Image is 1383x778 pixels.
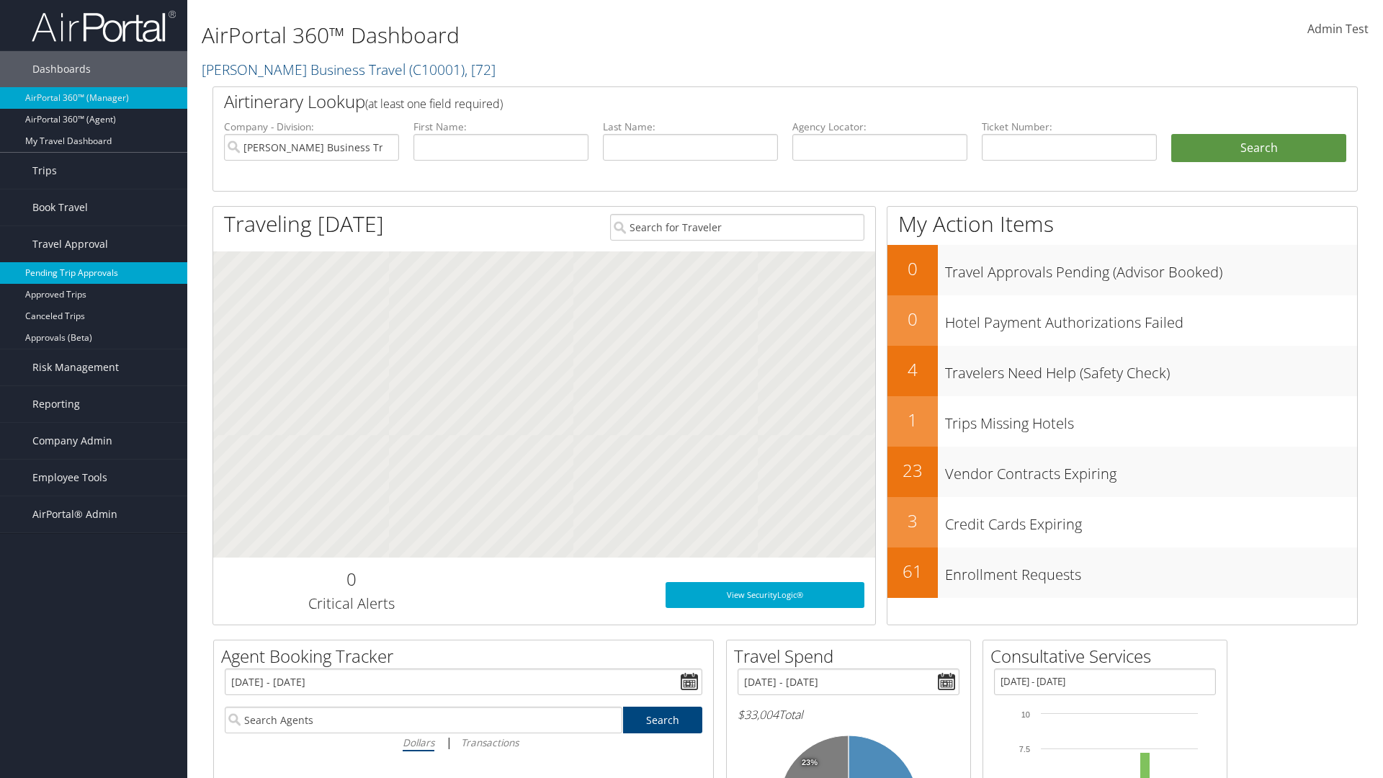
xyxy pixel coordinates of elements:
h3: Trips Missing Hotels [945,406,1357,434]
a: [PERSON_NAME] Business Travel [202,60,496,79]
h2: 4 [887,357,938,382]
span: Book Travel [32,189,88,225]
a: 23Vendor Contracts Expiring [887,447,1357,497]
span: ( C10001 ) [409,60,465,79]
label: Last Name: [603,120,778,134]
h3: Enrollment Requests [945,558,1357,585]
span: Reporting [32,386,80,422]
h1: My Action Items [887,209,1357,239]
h2: 0 [887,256,938,281]
span: (at least one field required) [365,96,503,112]
h1: AirPortal 360™ Dashboard [202,20,980,50]
h2: Airtinerary Lookup [224,89,1251,114]
a: 3Credit Cards Expiring [887,497,1357,547]
h2: 23 [887,458,938,483]
span: Employee Tools [32,460,107,496]
h2: 3 [887,509,938,533]
span: AirPortal® Admin [32,496,117,532]
i: Dollars [403,735,434,749]
tspan: 7.5 [1019,745,1030,754]
span: Dashboards [32,51,91,87]
div: | [225,733,702,751]
h3: Critical Alerts [224,594,478,614]
span: $33,004 [738,707,779,723]
a: 61Enrollment Requests [887,547,1357,598]
input: Search Agents [225,707,622,733]
button: Search [1171,134,1346,163]
h2: Travel Spend [734,644,970,669]
a: Admin Test [1307,7,1369,52]
a: 0Hotel Payment Authorizations Failed [887,295,1357,346]
h3: Travel Approvals Pending (Advisor Booked) [945,255,1357,282]
h3: Credit Cards Expiring [945,507,1357,535]
a: 0Travel Approvals Pending (Advisor Booked) [887,245,1357,295]
label: Ticket Number: [982,120,1157,134]
h2: 0 [224,567,478,591]
a: 4Travelers Need Help (Safety Check) [887,346,1357,396]
tspan: 10 [1021,710,1030,719]
span: Risk Management [32,349,119,385]
h2: 1 [887,408,938,432]
label: Company - Division: [224,120,399,134]
i: Transactions [461,735,519,749]
h3: Travelers Need Help (Safety Check) [945,356,1357,383]
span: Trips [32,153,57,189]
span: , [ 72 ] [465,60,496,79]
label: First Name: [413,120,588,134]
span: Travel Approval [32,226,108,262]
label: Agency Locator: [792,120,967,134]
h6: Total [738,707,959,723]
h2: 0 [887,307,938,331]
tspan: 23% [802,759,818,767]
h2: 61 [887,559,938,583]
span: Company Admin [32,423,112,459]
a: 1Trips Missing Hotels [887,396,1357,447]
h2: Agent Booking Tracker [221,644,713,669]
a: Search [623,707,703,733]
span: Admin Test [1307,21,1369,37]
img: airportal-logo.png [32,9,176,43]
h3: Vendor Contracts Expiring [945,457,1357,484]
input: Search for Traveler [610,214,864,241]
h1: Traveling [DATE] [224,209,384,239]
h3: Hotel Payment Authorizations Failed [945,305,1357,333]
h2: Consultative Services [990,644,1227,669]
a: View SecurityLogic® [666,582,864,608]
